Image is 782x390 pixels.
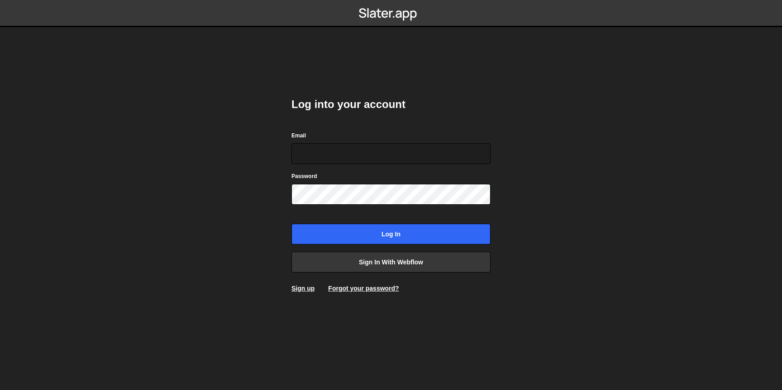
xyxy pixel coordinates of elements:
label: Email [291,131,306,140]
a: Sign up [291,285,315,292]
a: Forgot your password? [328,285,399,292]
input: Log in [291,224,491,244]
h2: Log into your account [291,97,491,112]
a: Sign in with Webflow [291,252,491,273]
label: Password [291,172,317,181]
